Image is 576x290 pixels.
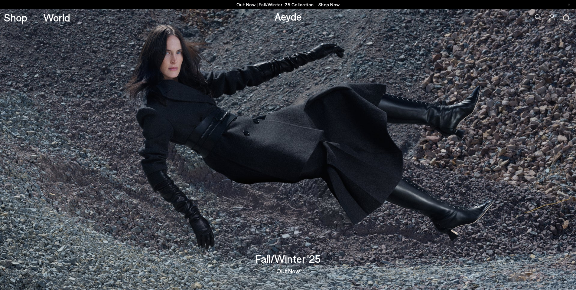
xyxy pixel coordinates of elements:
span: Navigate to /collections/new-in [318,2,340,7]
a: Out Now [276,268,300,274]
a: Shop [4,12,27,23]
span: 0 [569,16,572,19]
a: Aeyde [275,10,302,23]
h3: Fall/Winter '25 [255,253,321,264]
a: 0 [563,14,569,21]
p: Out Now | Fall/Winter ‘25 Collection [236,1,340,8]
a: World [43,12,70,23]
